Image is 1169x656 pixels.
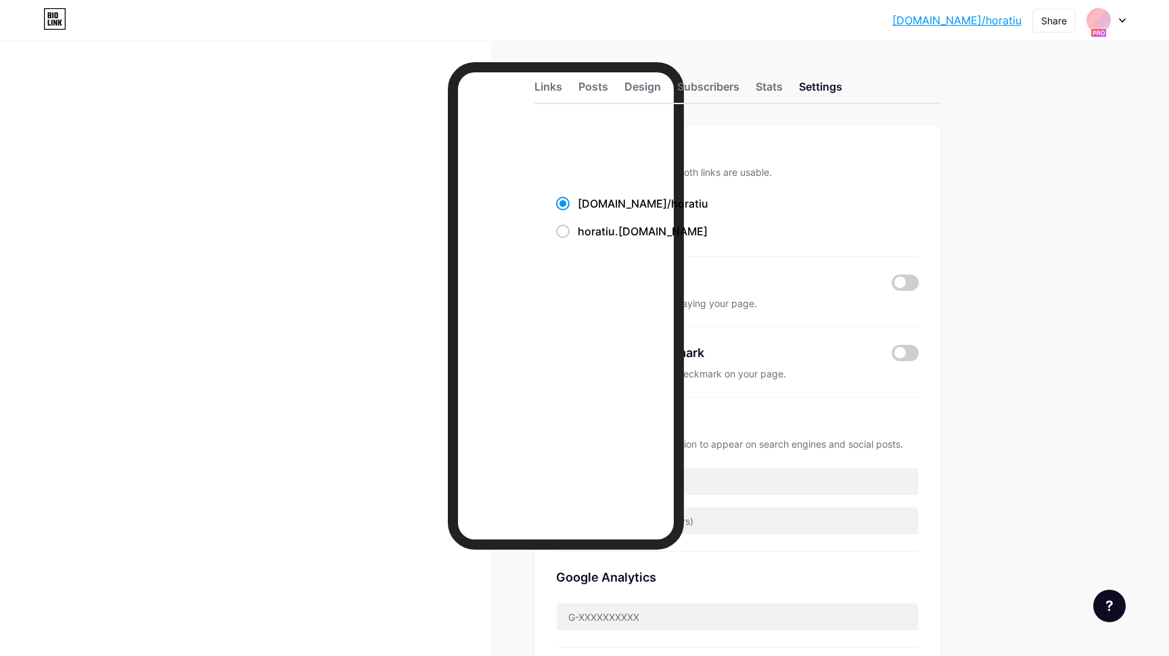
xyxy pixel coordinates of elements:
div: Share [1041,14,1067,28]
div: [DOMAIN_NAME]/ [578,195,708,212]
div: Choose the title and description to appear on search engines and social posts. [556,438,919,451]
div: Show a warning before displaying your page. [556,297,919,310]
input: G-XXXXXXXXXX [557,603,918,630]
a: [DOMAIN_NAME]/horatiu [892,12,1022,28]
div: Display a blue verification checkmark on your page. [556,367,919,381]
input: Description (max 160 chars) [557,507,918,534]
div: This is an aesthetic choice. Both links are usable. [556,166,919,179]
div: Subscribers [677,78,739,103]
input: Title [557,468,918,495]
div: Links [534,78,562,103]
div: Stats [756,78,783,103]
div: Settings [799,78,842,103]
div: Google Analytics [556,568,919,586]
div: NSFW warning [556,273,872,291]
div: Preferred link [556,142,919,160]
div: .[DOMAIN_NAME] [578,223,708,239]
div: Show verified checkmark [556,344,704,362]
span: horatiu [671,197,708,210]
div: SEO [556,414,919,432]
span: horatiu [578,225,615,238]
div: Design [624,78,661,103]
div: Posts [578,78,608,103]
